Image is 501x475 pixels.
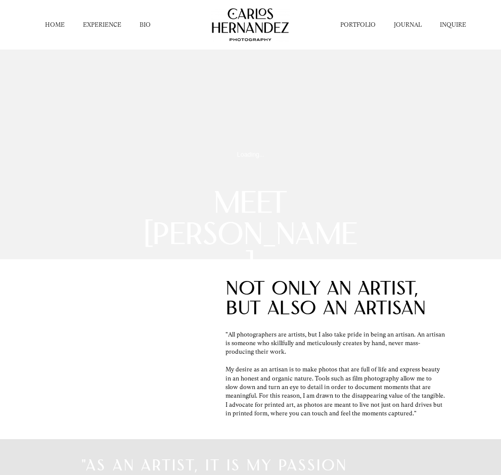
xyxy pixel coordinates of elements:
[83,21,121,29] a: EXPERIENCE
[340,21,376,29] a: PORTFOLIO
[440,21,466,29] a: INQUIRE
[225,365,445,418] p: My desire as an artisan is to make photos that are full of life and express beauty in an honest a...
[45,21,65,29] a: HOME
[394,21,422,29] a: JOURNAL
[140,21,151,29] a: BIO
[226,280,432,319] p: Not only an artist, but also an artisan
[225,330,445,357] p: "All photographers are artists, but I also take pride in being an artisan. An artisan is someone ...
[143,190,357,283] span: Meet [PERSON_NAME]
